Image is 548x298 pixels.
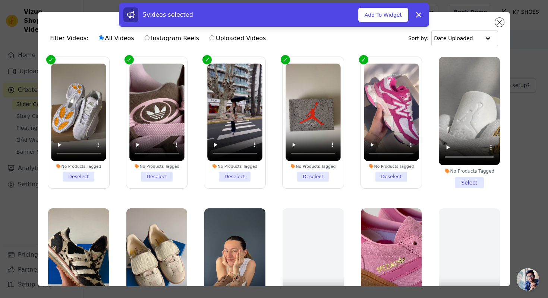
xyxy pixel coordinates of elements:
[51,164,106,169] div: No Products Tagged
[209,33,266,43] label: Uploaded Videos
[50,30,270,47] div: Filter Videos:
[143,11,193,18] span: 5 videos selected
[129,164,184,169] div: No Products Tagged
[208,164,262,169] div: No Products Tagged
[364,164,419,169] div: No Products Tagged
[408,31,498,46] div: Sort by:
[144,33,199,43] label: Instagram Reels
[98,33,135,43] label: All Videos
[286,164,340,169] div: No Products Tagged
[358,8,408,22] button: Add To Widget
[439,168,500,174] div: No Products Tagged
[517,268,539,291] div: Ouvrir le chat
